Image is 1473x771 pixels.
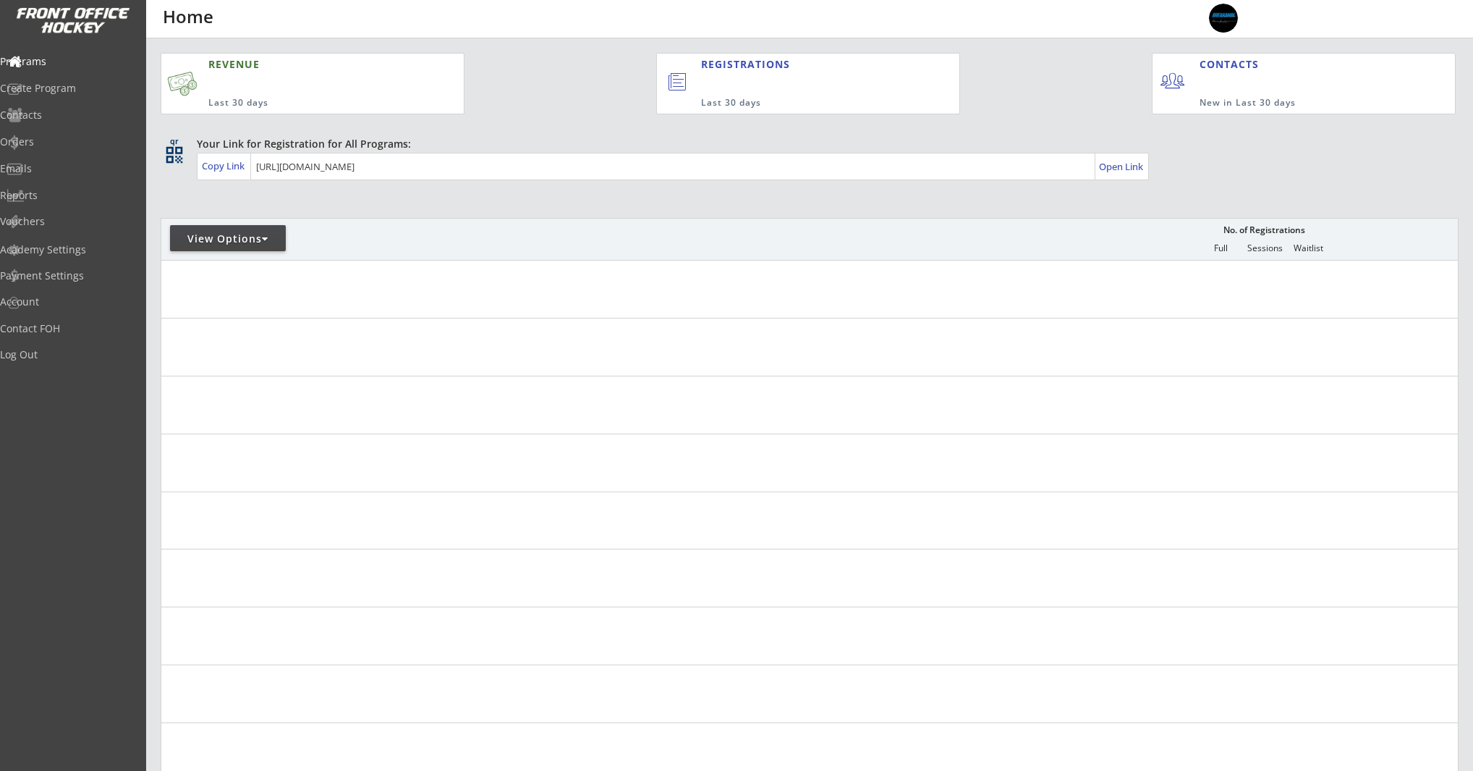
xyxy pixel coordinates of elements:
[1200,57,1265,72] div: CONTACTS
[1219,225,1309,235] div: No. of Registrations
[1243,243,1286,253] div: Sessions
[1099,156,1145,177] a: Open Link
[1099,161,1145,173] div: Open Link
[164,144,185,166] button: qr_code
[202,159,247,172] div: Copy Link
[208,97,394,109] div: Last 30 days
[1199,243,1242,253] div: Full
[165,137,182,146] div: qr
[701,57,893,72] div: REGISTRATIONS
[1286,243,1330,253] div: Waitlist
[1200,97,1388,109] div: New in Last 30 days
[170,232,286,246] div: View Options
[701,97,900,109] div: Last 30 days
[208,57,394,72] div: REVENUE
[197,137,1414,151] div: Your Link for Registration for All Programs:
